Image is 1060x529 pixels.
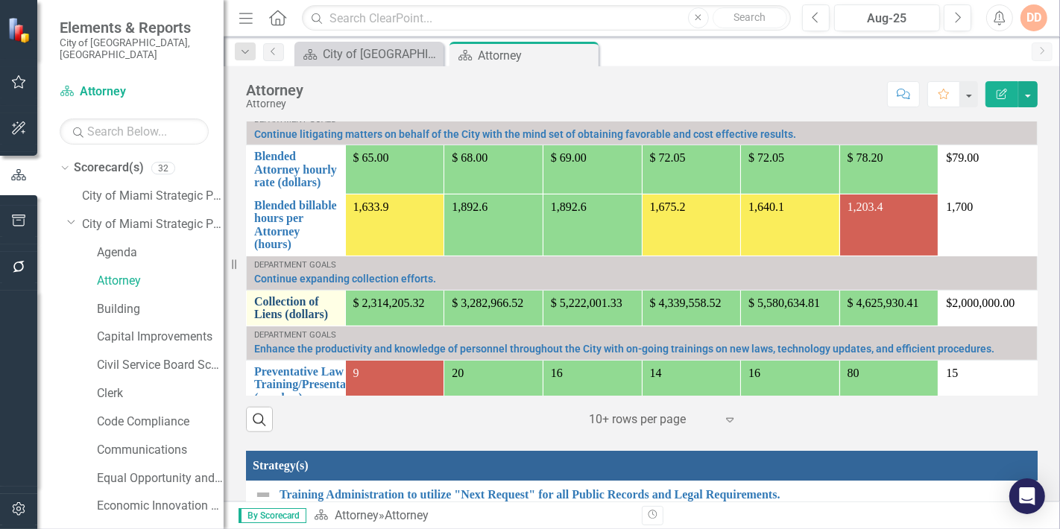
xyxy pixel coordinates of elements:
span: 1,892.6 [452,200,488,213]
small: City of [GEOGRAPHIC_DATA], [GEOGRAPHIC_DATA] [60,37,209,61]
a: City of [GEOGRAPHIC_DATA] [298,45,440,63]
a: City of Miami Strategic Plan (NEW) [82,216,224,233]
td: Double-Click to Edit Right Click for Context Menu [247,360,346,409]
a: Attorney [335,508,379,522]
td: Double-Click to Edit [938,145,1038,194]
span: 1,892.6 [551,200,587,213]
a: Building [97,301,224,318]
a: Continue expanding collection efforts. [254,273,1029,285]
span: 80 [848,367,859,379]
span: 1,640.1 [748,200,784,213]
div: Aug-25 [839,10,935,28]
span: 16 [748,367,760,379]
td: Double-Click to Edit [938,290,1038,326]
td: Double-Click to Edit Right Click for Context Menu [247,111,1038,145]
span: $ 5,580,634.81 [748,297,820,309]
td: Double-Click to Edit Right Click for Context Menu [247,326,1038,360]
span: 9 [353,367,359,379]
a: Code Compliance [97,414,224,431]
td: Double-Click to Edit Right Click for Context Menu [247,256,1038,291]
span: 14 [650,367,662,379]
a: Blended Attorney hourly rate (dollars) [254,150,338,189]
span: $ 68.00 [452,151,488,164]
a: Capital Improvements [97,329,224,346]
div: Department Goals [254,261,1029,270]
span: By Scorecard [239,508,306,523]
div: Attorney [385,508,429,522]
a: Attorney [60,83,209,101]
span: $ 3,282,966.52 [452,297,523,309]
a: Preventative Law Training/Presentations (number) [254,365,370,405]
a: Civil Service Board Scorecard [97,357,224,374]
div: 32 [151,162,175,174]
a: Enhance the productivity and knowledge of personnel throughout the City with on-going trainings o... [254,343,1029,355]
span: $ 69.00 [551,151,587,164]
span: $ 2,314,205.32 [353,297,425,309]
div: Department Goals [254,331,1029,340]
td: Double-Click to Edit [938,360,1038,409]
img: Not Defined [254,486,272,504]
a: Blended billable hours per Attorney (hours) [254,199,338,251]
td: Double-Click to Edit Right Click for Context Menu [247,290,346,326]
span: $ 72.05 [650,151,686,164]
a: Communications [97,442,224,459]
td: Double-Click to Edit Right Click for Context Menu [247,145,346,194]
img: ClearPoint Strategy [7,17,34,43]
span: $ 78.20 [848,151,883,164]
span: 20 [452,367,464,379]
span: 1,633.9 [353,200,389,213]
div: » [314,507,631,525]
span: 16 [551,367,563,379]
a: Agenda [97,244,224,262]
a: Attorney [97,273,224,290]
button: Aug-25 [834,4,940,31]
span: 1,700 [946,200,973,213]
div: City of [GEOGRAPHIC_DATA] [323,45,440,63]
button: DD [1020,4,1047,31]
input: Search ClearPoint... [302,5,791,31]
span: $ 72.05 [748,151,784,164]
a: Equal Opportunity and Diversity Programs [97,470,224,487]
span: Search [734,11,766,23]
div: Attorney [246,82,303,98]
td: Double-Click to Edit Right Click for Context Menu [247,194,346,256]
span: $2,000,000.00 [946,297,1015,309]
a: Scorecard(s) [74,159,144,177]
a: Training Administration to utilize "Next Request" for all Public Records and Legal Requirements. [280,488,1032,501]
span: Elements & Reports [60,19,209,37]
a: City of Miami Strategic Plan [82,188,224,205]
button: Search [713,7,787,28]
span: 1,203.4 [848,200,883,213]
a: Economic Innovation and Development [97,498,224,515]
a: Continue litigating matters on behalf of the City with the mind set of obtaining favorable and co... [254,129,1029,140]
input: Search Below... [60,118,209,145]
a: Collection of Liens (dollars) [254,295,338,321]
span: $ 65.00 [353,151,389,164]
span: $ 4,625,930.41 [848,297,919,309]
span: $ 4,339,558.52 [650,297,722,309]
a: Clerk [97,385,224,402]
span: 15 [946,367,958,379]
span: $79.00 [946,151,979,164]
div: Attorney [246,98,303,110]
div: Open Intercom Messenger [1009,478,1045,514]
div: Attorney [478,46,595,65]
span: $ 5,222,001.33 [551,297,622,309]
td: Double-Click to Edit [938,194,1038,256]
span: 1,675.2 [650,200,686,213]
